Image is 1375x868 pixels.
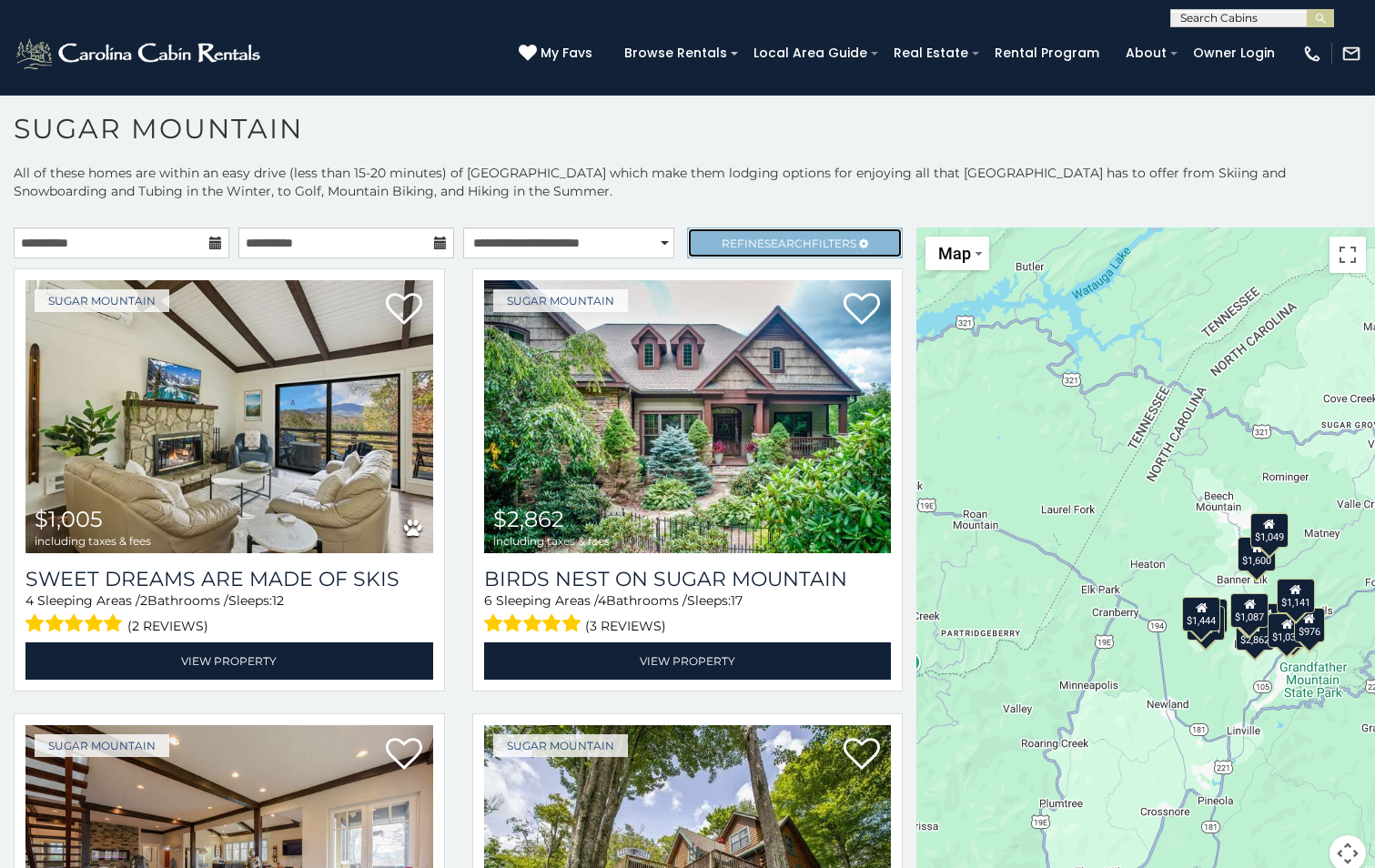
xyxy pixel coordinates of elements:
[484,592,492,609] span: 6
[1277,579,1315,613] div: $1,141
[585,614,666,638] span: (3 reviews)
[25,567,433,591] a: Sweet Dreams Are Made Of Skis
[25,591,433,638] div: Sleeping Areas / Bathrooms / Sleeps:
[1237,616,1275,651] div: $2,862
[493,535,610,547] span: including taxes & fees
[1302,44,1322,64] img: phone-regular-white.png
[1117,39,1176,67] a: About
[25,280,433,553] a: Sweet Dreams Are Made Of Skis $1,005 including taxes & fees
[598,592,606,609] span: 4
[127,614,208,638] span: (2 reviews)
[844,736,880,774] a: Add to favorites
[1341,44,1361,64] img: mail-regular-white.png
[35,734,169,757] a: Sugar Mountain
[764,237,812,250] span: Search
[844,291,880,329] a: Add to favorites
[519,44,597,64] a: My Favs
[615,39,736,67] a: Browse Rentals
[1182,597,1220,631] div: $1,444
[1184,39,1284,67] a: Owner Login
[493,289,628,312] a: Sugar Mountain
[14,35,266,72] img: White-1-2.png
[25,280,433,553] img: Sweet Dreams Are Made Of Skis
[386,736,422,774] a: Add to favorites
[687,227,903,258] a: RefineSearchFilters
[484,591,892,638] div: Sleeping Areas / Bathrooms / Sleeps:
[35,535,151,547] span: including taxes & fees
[272,592,284,609] span: 12
[1294,608,1325,642] div: $976
[1330,237,1366,273] button: Toggle fullscreen view
[25,592,34,609] span: 4
[493,506,564,532] span: $2,862
[140,592,147,609] span: 2
[484,280,892,553] a: Birds Nest On Sugar Mountain $2,862 including taxes & fees
[35,506,103,532] span: $1,005
[744,39,876,67] a: Local Area Guide
[885,39,977,67] a: Real Estate
[484,567,892,591] a: Birds Nest On Sugar Mountain
[484,280,892,553] img: Birds Nest On Sugar Mountain
[938,244,971,263] span: Map
[1250,513,1289,548] div: $1,049
[541,44,592,63] span: My Favs
[731,592,743,609] span: 17
[484,642,892,680] a: View Property
[925,237,989,270] button: Change map style
[386,291,422,329] a: Add to favorites
[1230,593,1269,628] div: $1,087
[25,642,433,680] a: View Property
[722,237,856,250] span: Refine Filters
[1238,537,1276,571] div: $1,600
[986,39,1108,67] a: Rental Program
[35,289,169,312] a: Sugar Mountain
[1269,613,1307,648] div: $1,035
[493,734,628,757] a: Sugar Mountain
